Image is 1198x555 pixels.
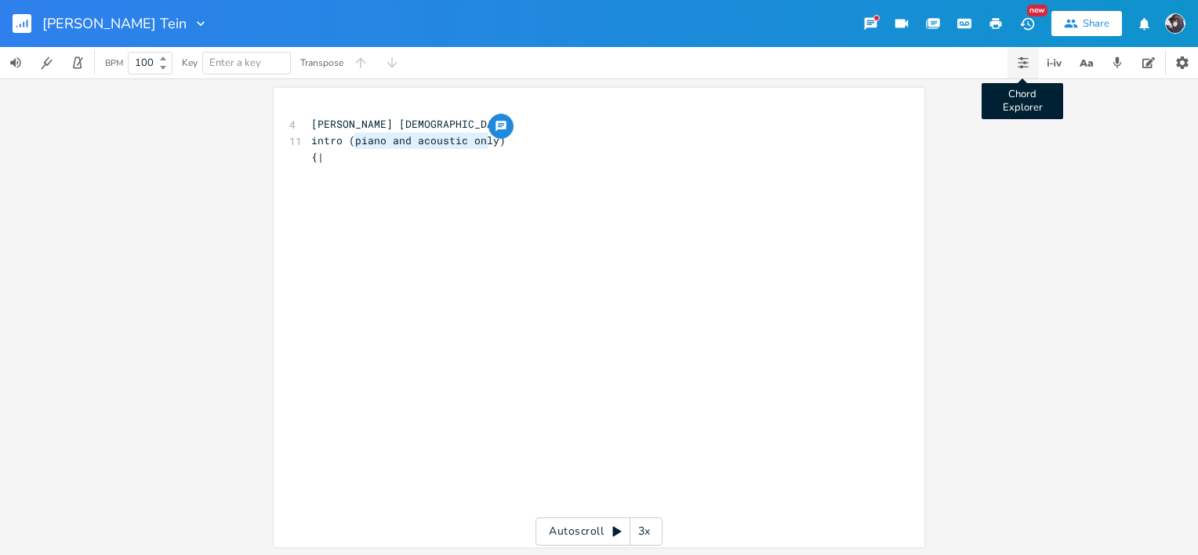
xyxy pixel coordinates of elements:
span: intro (piano and acoustic only) [311,133,506,147]
div: Transpose [300,58,343,67]
span: {| [311,150,324,164]
div: 3x [630,517,659,546]
button: Share [1051,11,1122,36]
div: Autoscroll [535,517,663,546]
button: Chord Explorer [1007,47,1039,78]
span: [PERSON_NAME] Tein [42,16,187,31]
span: Enter a key [209,56,261,70]
div: New [1027,5,1047,16]
div: BPM [105,59,123,67]
div: Share [1083,16,1109,31]
button: New [1011,9,1043,38]
span: [PERSON_NAME] [DEMOGRAPHIC_DATA] [311,117,512,131]
div: Key [182,58,198,67]
img: 6F Soke [1165,13,1185,34]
